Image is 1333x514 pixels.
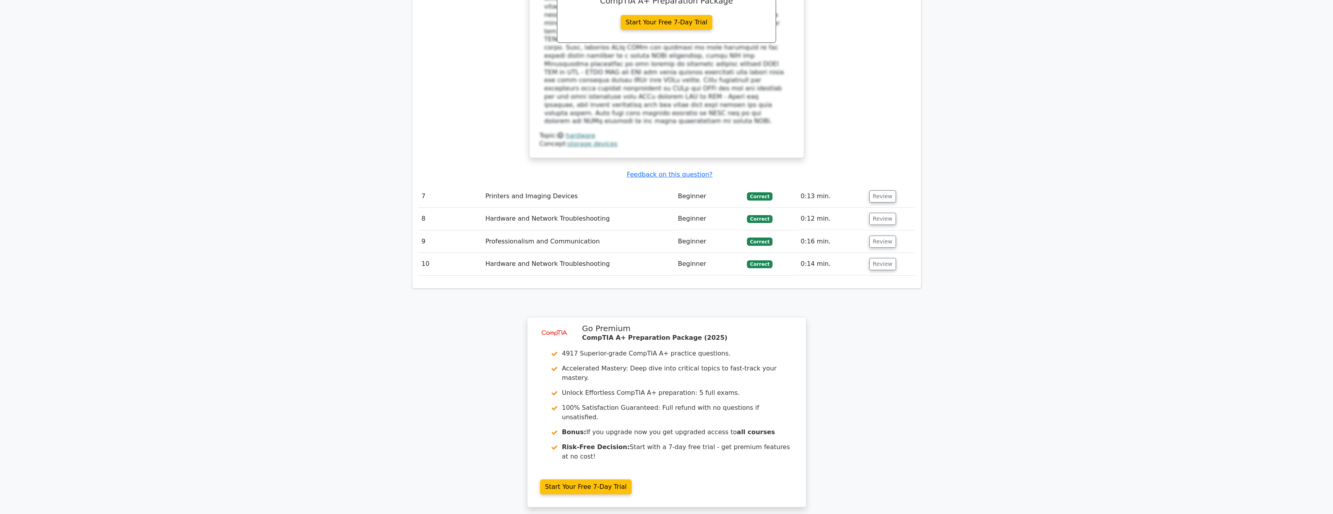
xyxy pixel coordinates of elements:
[869,236,896,248] button: Review
[798,208,866,230] td: 0:12 min.
[798,230,866,253] td: 0:16 min.
[419,208,482,230] td: 8
[419,253,482,275] td: 10
[482,185,675,208] td: Printers and Imaging Devices
[419,185,482,208] td: 7
[482,208,675,230] td: Hardware and Network Troubleshooting
[747,215,773,223] span: Correct
[675,185,744,208] td: Beginner
[627,171,712,178] a: Feedback on this question?
[675,230,744,253] td: Beginner
[540,140,794,148] div: Concept:
[747,238,773,245] span: Correct
[540,479,632,494] a: Start Your Free 7-Day Trial
[747,260,773,268] span: Correct
[798,253,866,275] td: 0:14 min.
[869,258,896,270] button: Review
[568,140,618,147] a: storage devices
[419,230,482,253] td: 9
[675,208,744,230] td: Beginner
[869,213,896,225] button: Review
[566,132,595,139] a: hardware
[798,185,866,208] td: 0:13 min.
[482,230,675,253] td: Professionalism and Communication
[747,192,773,200] span: Correct
[540,132,794,140] div: Topic:
[869,190,896,203] button: Review
[482,253,675,275] td: Hardware and Network Troubleshooting
[621,15,713,30] a: Start Your Free 7-Day Trial
[675,253,744,275] td: Beginner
